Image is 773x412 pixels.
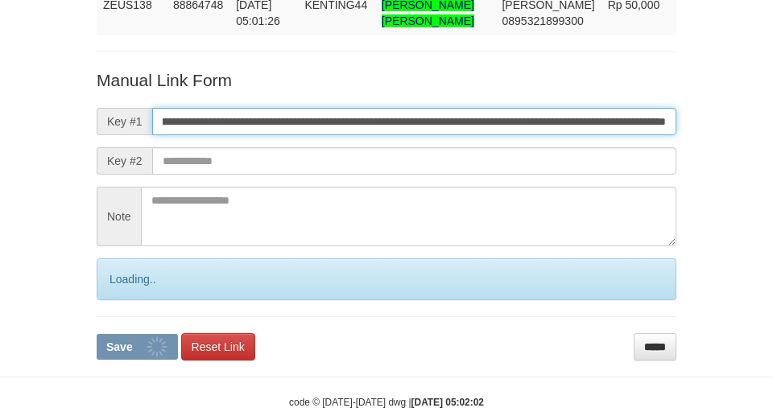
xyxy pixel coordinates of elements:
span: Key #2 [97,147,152,175]
a: Reset Link [181,333,255,360]
span: Reset Link [192,340,245,353]
span: Copy 0895321899300 to clipboard [502,14,583,27]
strong: [DATE] 05:02:02 [411,397,484,408]
button: Save [97,334,178,360]
small: code © [DATE]-[DATE] dwg | [289,397,484,408]
span: Key #1 [97,108,152,135]
div: Loading.. [97,258,676,300]
span: Save [106,340,133,353]
p: Manual Link Form [97,68,676,92]
span: Note [97,187,141,246]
